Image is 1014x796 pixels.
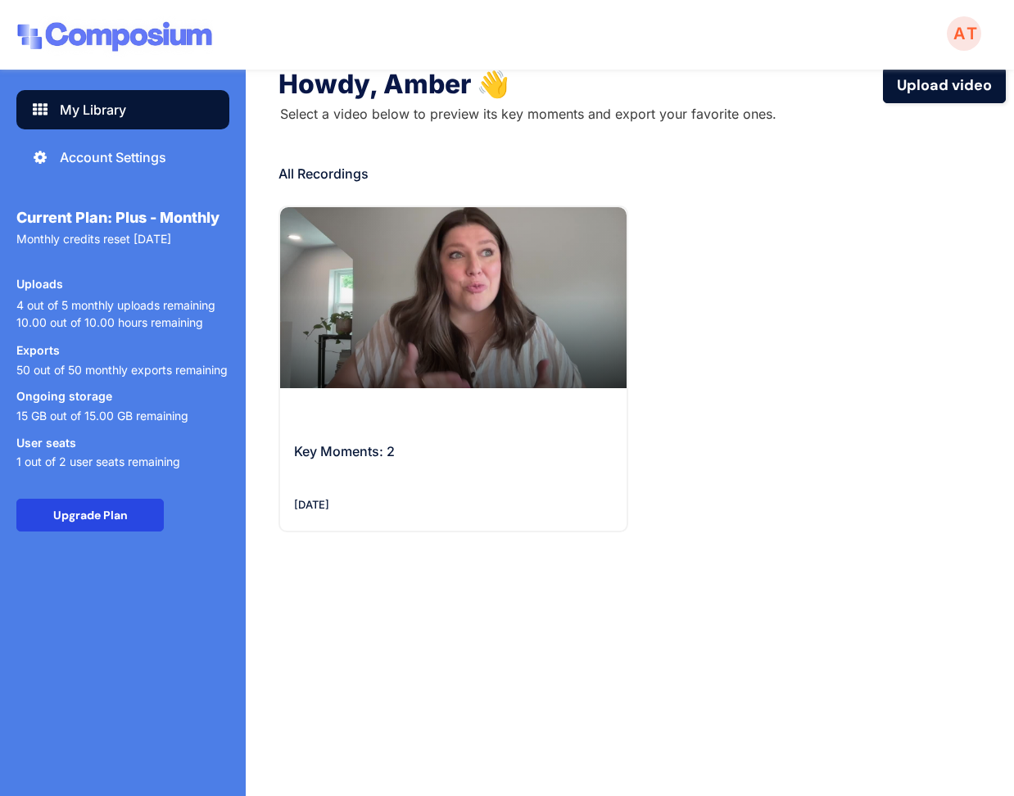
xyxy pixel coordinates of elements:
div: My Library [60,100,126,120]
div: User seats [16,436,76,449]
div: Ongoing storage [16,390,112,402]
img: Primary%20Logo%20%281%29.png [16,16,213,58]
div: Uploads [16,278,63,290]
div: A T [946,25,983,42]
div: 50 out of 50 monthly exports remaining [16,364,228,378]
div: [DATE] [294,497,570,515]
div: 4 out of 5 monthly uploads remaining 10.00 out of 10.00 hours remaining [16,296,215,331]
div: Account Settings [60,147,166,167]
button: Upgrade Plan [16,499,164,531]
div: Select a video below to preview its key moments and export your favorite ones. [280,105,883,125]
h1: Current Plan: Plus - Monthly [16,210,229,226]
button: Upload video [883,67,1006,103]
div: 1 out of 2 user seats remaining [16,455,180,469]
div: Key Moments: 2 [294,441,609,461]
div: Exports [16,344,60,356]
div: All Recordings [278,164,989,183]
h1: Howdy, Amber 👋 [278,67,883,105]
div: Monthly credits reset [DATE] [16,233,229,265]
div: 15 GB out of 15.00 GB remaining [16,409,188,423]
